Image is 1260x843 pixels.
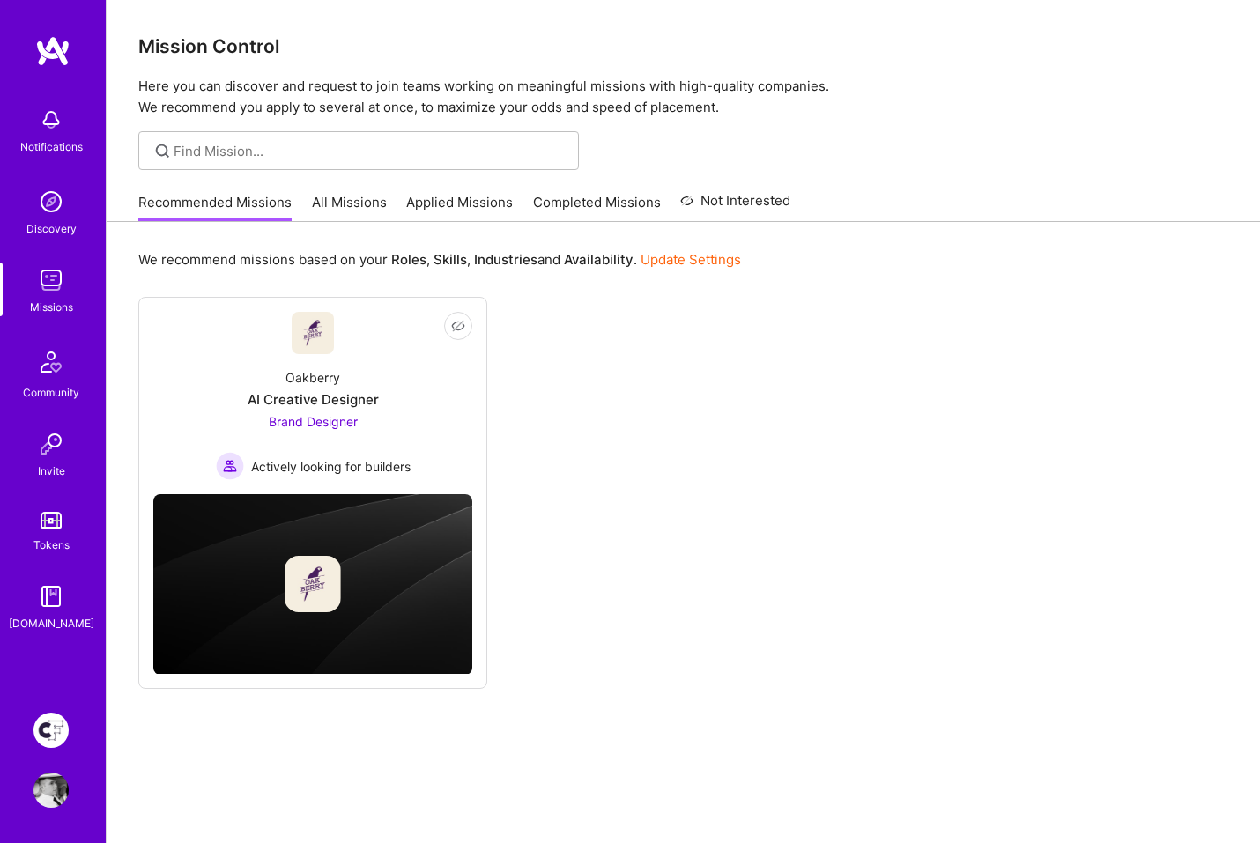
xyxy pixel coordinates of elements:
[564,251,634,268] b: Availability
[474,251,537,268] b: Industries
[251,457,411,476] span: Actively looking for builders
[138,250,741,269] p: We recommend missions based on your , , and .
[20,137,83,156] div: Notifications
[33,426,69,462] img: Invite
[41,512,62,529] img: tokens
[312,193,387,222] a: All Missions
[248,390,379,409] div: AI Creative Designer
[33,263,69,298] img: teamwork
[391,251,426,268] b: Roles
[33,102,69,137] img: bell
[216,452,244,480] img: Actively looking for builders
[33,773,69,808] img: User Avatar
[35,35,70,67] img: logo
[285,368,340,387] div: Oakberry
[152,141,173,161] i: icon SearchGrey
[33,184,69,219] img: discovery
[29,713,73,748] a: Creative Fabrica Project Team
[680,190,790,222] a: Not Interested
[30,341,72,383] img: Community
[641,251,741,268] a: Update Settings
[269,414,358,429] span: Brand Designer
[153,494,472,675] img: cover
[138,35,1228,57] h3: Mission Control
[33,579,69,614] img: guide book
[138,76,1228,118] p: Here you can discover and request to join teams working on meaningful missions with high-quality ...
[292,312,334,354] img: Company Logo
[33,713,69,748] img: Creative Fabrica Project Team
[451,319,465,333] i: icon EyeClosed
[38,462,65,480] div: Invite
[33,536,70,554] div: Tokens
[174,142,566,160] input: Find Mission...
[434,251,467,268] b: Skills
[9,614,94,632] div: [DOMAIN_NAME]
[23,383,79,402] div: Community
[533,193,661,222] a: Completed Missions
[406,193,513,222] a: Applied Missions
[30,298,73,316] div: Missions
[26,219,77,238] div: Discovery
[29,773,73,808] a: User Avatar
[285,556,341,612] img: Company logo
[153,312,472,480] a: Company LogoOakberryAI Creative DesignerBrand Designer Actively looking for buildersActively look...
[138,193,292,222] a: Recommended Missions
